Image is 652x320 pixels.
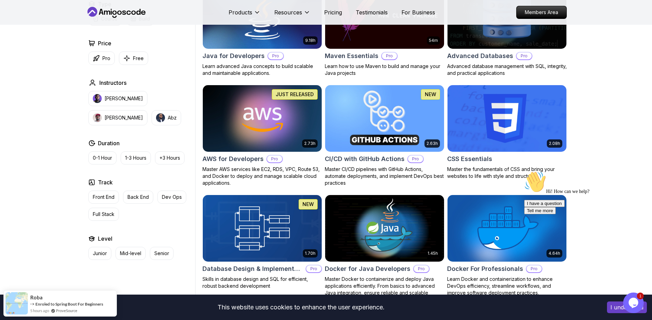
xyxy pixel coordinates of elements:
[202,154,264,164] h2: AWS for Developers
[521,168,645,289] iframe: chat widget
[155,151,185,164] button: +3 Hours
[88,91,147,106] button: instructor img[PERSON_NAME]
[401,8,435,16] a: For Business
[325,276,444,303] p: Master Docker to containerize and deploy Java applications efficiently. From basics to advanced J...
[549,141,560,146] p: 2.08h
[3,39,34,46] button: Tell me more
[302,201,314,208] p: NEW
[322,83,447,153] img: CI/CD with GitHub Actions card
[447,195,567,296] a: Docker For Professionals card4.64hDocker For ProfessionalsProLearn Docker and containerization to...
[88,191,119,204] button: Front End
[98,139,120,147] h2: Duration
[98,39,111,47] h2: Price
[93,155,112,161] p: 0-1 Hour
[152,110,181,125] button: instructor imgAbz
[35,301,103,307] a: Enroled to Spring Boot For Beginners
[157,191,186,204] button: Dev Ops
[88,208,119,221] button: Full Stack
[607,301,647,313] button: Accept cookies
[267,156,282,162] p: Pro
[408,156,423,162] p: Pro
[428,251,438,256] p: 1.45h
[202,276,322,289] p: Skills in database design and SQL for efficient, robust backend development
[304,141,316,146] p: 2.73h
[305,251,316,256] p: 1.70h
[133,55,144,62] p: Free
[3,21,68,26] span: Hi! How can we help?
[156,113,165,122] img: instructor img
[99,79,126,87] h2: Instructors
[203,85,322,152] img: AWS for Developers card
[123,191,153,204] button: Back End
[102,55,110,62] p: Pro
[88,110,147,125] button: instructor img[PERSON_NAME]
[382,53,397,59] p: Pro
[104,114,143,121] p: [PERSON_NAME]
[88,52,115,65] button: Pro
[98,178,113,186] h2: Track
[93,194,114,201] p: Front End
[3,3,126,46] div: 👋Hi! How can we help?I have a questionTell me more
[324,8,342,16] a: Pricing
[447,264,523,274] h2: Docker For Professionals
[120,250,141,257] p: Mid-level
[325,154,405,164] h2: CI/CD with GitHub Actions
[5,292,28,315] img: provesource social proof notification image
[88,247,111,260] button: Junior
[30,301,35,307] span: ->
[447,195,566,262] img: Docker For Professionals card
[202,63,322,77] p: Learn advanced Java concepts to build scalable and maintainable applications.
[414,265,429,272] p: Pro
[447,166,567,180] p: Master the fundamentals of CSS and bring your websites to life with style and structure.
[356,8,388,16] a: Testimonials
[30,308,49,313] span: 5 hours ago
[447,51,513,61] h2: Advanced Databases
[325,264,410,274] h2: Docker for Java Developers
[229,8,261,22] button: Products
[168,114,177,121] p: Abz
[325,63,444,77] p: Learn how to use Maven to build and manage your Java projects
[447,63,567,77] p: Advanced database management with SQL, integrity, and practical applications
[3,3,25,25] img: :wave:
[30,295,43,300] span: Roba
[517,53,532,59] p: Pro
[425,91,436,98] p: NEW
[203,195,322,262] img: Database Design & Implementation card
[125,155,146,161] p: 1-3 Hours
[325,85,444,186] a: CI/CD with GitHub Actions card2.63hNEWCI/CD with GitHub ActionsProMaster CI/CD pipelines with Git...
[93,211,114,218] p: Full Stack
[447,276,567,296] p: Learn Docker and containerization to enhance DevOps efficiency, streamline workflows, and improve...
[429,38,438,43] p: 54m
[93,250,107,257] p: Junior
[115,247,146,260] button: Mid-level
[150,247,174,260] button: Senior
[276,91,314,98] p: JUST RELEASED
[56,308,77,313] a: ProveSource
[121,151,151,164] button: 1-3 Hours
[162,194,182,201] p: Dev Ops
[98,235,112,243] h2: Level
[229,8,252,16] p: Products
[88,151,117,164] button: 0-1 Hour
[159,155,180,161] p: +3 Hours
[516,6,567,19] a: Members Area
[202,166,322,186] p: Master AWS services like EC2, RDS, VPC, Route 53, and Docker to deploy and manage scalable cloud ...
[202,51,265,61] h2: Java for Developers
[325,195,444,303] a: Docker for Java Developers card1.45hDocker for Java DevelopersProMaster Docker to containerize an...
[93,94,102,103] img: instructor img
[104,95,143,102] p: [PERSON_NAME]
[119,52,148,65] button: Free
[274,8,302,16] p: Resources
[154,250,169,257] p: Senior
[268,53,283,59] p: Pro
[427,141,438,146] p: 2.63h
[623,293,645,313] iframe: chat widget
[306,265,321,272] p: Pro
[325,195,444,262] img: Docker for Java Developers card
[3,32,43,39] button: I have a question
[128,194,149,201] p: Back End
[202,264,303,274] h2: Database Design & Implementation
